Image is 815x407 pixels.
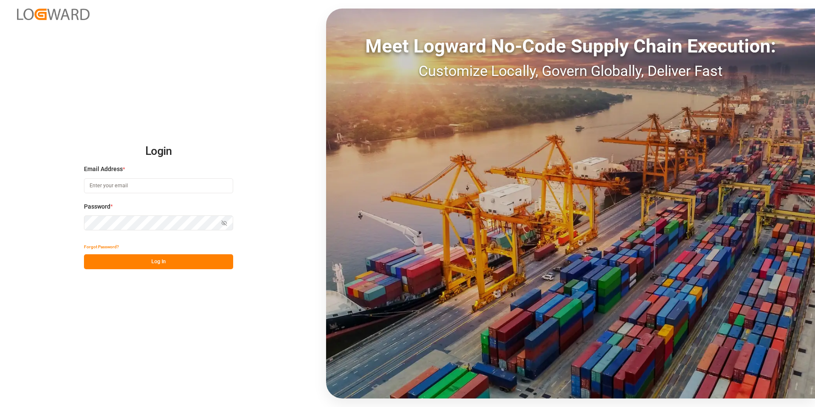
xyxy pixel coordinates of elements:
[84,178,233,193] input: Enter your email
[326,60,815,82] div: Customize Locally, Govern Globally, Deliver Fast
[17,9,90,20] img: Logward_new_orange.png
[326,32,815,60] div: Meet Logward No-Code Supply Chain Execution:
[84,239,119,254] button: Forgot Password?
[84,138,233,165] h2: Login
[84,165,123,174] span: Email Address
[84,254,233,269] button: Log In
[84,202,110,211] span: Password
